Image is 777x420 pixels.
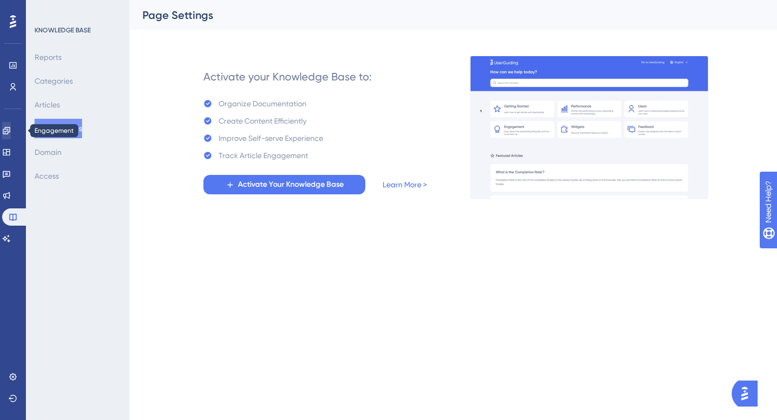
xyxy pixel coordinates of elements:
[238,178,344,191] span: Activate Your Knowledge Base
[35,26,91,35] div: KNOWLEDGE BASE
[732,377,764,410] iframe: UserGuiding AI Assistant Launcher
[35,166,59,186] button: Access
[470,56,708,199] img: a27db7f7ef9877a438c7956077c236be.gif
[383,178,427,191] a: Learn More >
[35,48,62,67] button: Reports
[35,143,62,162] button: Domain
[35,71,73,91] button: Categories
[203,175,365,194] button: Activate Your Knowledge Base
[203,69,372,84] div: Activate your Knowledge Base to:
[219,132,323,145] div: Improve Self-serve Experience
[25,3,67,16] span: Need Help?
[35,95,60,114] button: Articles
[35,119,82,138] button: Page Settings
[142,8,737,23] div: Page Settings
[219,114,306,127] div: Create Content Efficiently
[219,97,306,110] div: Organize Documentation
[219,149,308,162] div: Track Article Engagement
